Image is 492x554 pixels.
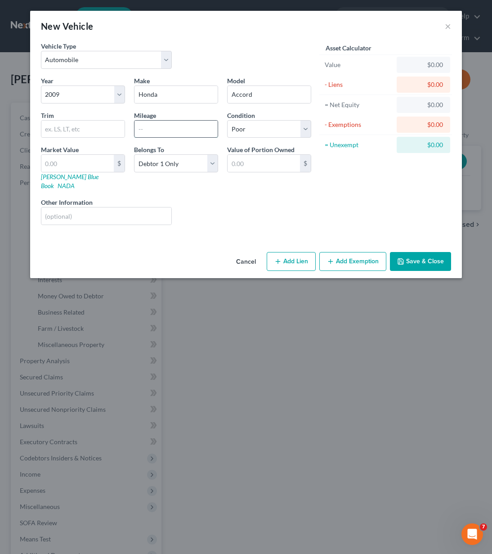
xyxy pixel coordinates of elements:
input: ex. Altima [228,86,311,103]
button: Add Exemption [319,252,386,271]
div: $0.00 [404,60,443,69]
div: $0.00 [404,140,443,149]
label: Year [41,76,54,86]
input: (optional) [41,207,171,225]
div: $0.00 [404,80,443,89]
button: Add Lien [267,252,316,271]
span: 7 [480,523,487,531]
span: Make [134,77,150,85]
div: = Net Equity [325,100,393,109]
a: [PERSON_NAME] Blue Book [41,173,98,189]
iframe: Intercom live chat [461,523,483,545]
div: New Vehicle [41,20,93,32]
div: $ [300,155,311,172]
label: Mileage [134,111,156,120]
label: Value of Portion Owned [227,145,295,154]
label: Vehicle Type [41,41,76,51]
label: Model [227,76,245,86]
label: Other Information [41,198,93,207]
a: NADA [58,182,75,189]
button: Cancel [229,253,263,271]
button: × [445,21,451,32]
span: Belongs To [134,146,164,153]
input: 0.00 [228,155,300,172]
div: Value [325,60,393,69]
label: Market Value [41,145,79,154]
label: Trim [41,111,54,120]
div: $ [114,155,125,172]
div: $0.00 [404,120,443,129]
button: Save & Close [390,252,451,271]
input: ex. LS, LT, etc [41,121,125,138]
input: 0.00 [41,155,114,172]
label: Condition [227,111,255,120]
div: - Liens [325,80,393,89]
div: = Unexempt [325,140,393,149]
input: -- [134,121,218,138]
div: - Exemptions [325,120,393,129]
label: Asset Calculator [326,43,371,53]
div: $0.00 [404,100,443,109]
input: ex. Nissan [134,86,218,103]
